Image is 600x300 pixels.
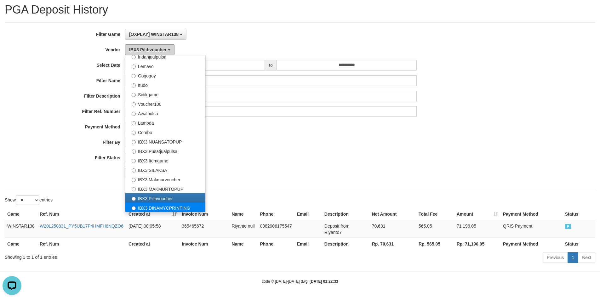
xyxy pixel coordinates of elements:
td: 365465672 [179,220,229,238]
button: [OXPLAY] WINSTAR138 [125,29,186,40]
h1: PGA Deposit History [5,3,595,16]
th: Invoice Num [179,208,229,220]
th: Email [294,208,322,220]
th: Description [322,238,369,250]
input: IBX3 Pusatjualpulsa [132,150,136,154]
label: Voucher100 [125,99,205,108]
th: Phone [257,238,294,250]
td: 565.05 [416,220,454,238]
input: Itudo [132,83,136,88]
label: Awalpulsa [125,108,205,118]
input: Combo [132,131,136,135]
th: Name [229,208,257,220]
td: 0882006175547 [257,220,294,238]
th: Amount: activate to sort column ascending [454,208,500,220]
th: Created at: activate to sort column ascending [126,208,179,220]
input: IBX3 Itemgame [132,159,136,163]
label: IBX3 Pilihvoucher [125,193,205,203]
input: IBX3 Pilihvoucher [132,197,136,201]
td: [DATE] 00:05:58 [126,220,179,238]
span: to [265,60,277,71]
th: Game [5,238,37,250]
label: Sidikgame [125,89,205,99]
label: IBX3 SILAKSA [125,165,205,174]
label: Indahjualpulsa [125,52,205,61]
input: Indahjualpulsa [132,55,136,59]
input: IBX3 SILAKSA [132,168,136,173]
th: Phone [257,208,294,220]
label: IBX3 NUANSATOPUP [125,137,205,146]
label: IBX3 MAKMURTOPUP [125,184,205,193]
th: Payment Method [500,208,563,220]
div: Showing 1 to 1 of 1 entries [5,252,245,260]
td: 70,631 [369,220,416,238]
input: Sidikgame [132,93,136,97]
input: IBX3 NUANSATOPUP [132,140,136,144]
td: WINSTAR138 [5,220,37,238]
input: Gogogoy [132,74,136,78]
label: Lemavo [125,61,205,71]
input: IBX3 DINAMYCPRINTING [132,206,136,210]
th: Status [563,208,595,220]
a: Next [578,252,595,263]
input: Voucher100 [132,102,136,106]
th: Created at [126,238,179,250]
th: Ref. Num [37,208,126,220]
th: Name [229,238,257,250]
label: Show entries [5,195,53,205]
th: Total Fee [416,208,454,220]
button: Open LiveChat chat widget [3,3,21,21]
td: QRIS Payment [500,220,563,238]
td: 71,196.05 [454,220,500,238]
strong: [DATE] 01:22:33 [310,279,338,284]
a: 1 [568,252,578,263]
input: Awalpulsa [132,112,136,116]
label: Gogogoy [125,71,205,80]
label: IBX3 DINAMYCPRINTING [125,203,205,212]
th: Description [322,208,369,220]
label: IBX3 Pusatjualpulsa [125,146,205,156]
a: Previous [543,252,568,263]
th: Email [294,238,322,250]
label: Combo [125,127,205,137]
td: Riyanto null [229,220,257,238]
span: IBX3 Pilihvoucher [129,47,167,52]
th: Rp. 565.05 [416,238,454,250]
th: Rp. 70,631 [369,238,416,250]
th: Invoice Num [179,238,229,250]
span: PAID [565,224,571,229]
th: Game [5,208,37,220]
input: IBX3 Makmurvoucher [132,178,136,182]
input: Lemavo [132,65,136,69]
label: Itudo [125,80,205,89]
th: Payment Method [500,238,563,250]
th: Status [563,238,595,250]
input: Lambda [132,121,136,125]
label: Lambda [125,118,205,127]
th: Net Amount [369,208,416,220]
label: IBX3 Makmurvoucher [125,174,205,184]
th: Rp. 71,196.05 [454,238,500,250]
small: code © [DATE]-[DATE] dwg | [262,279,338,284]
label: IBX3 Itemgame [125,156,205,165]
button: IBX3 Pilihvoucher [125,44,174,55]
th: Ref. Num [37,238,126,250]
a: W20L250831_PY5UB17P4HMFH6NQZO6 [40,224,123,229]
td: Deposit from Riyanto7 [322,220,369,238]
select: Showentries [16,195,39,205]
input: IBX3 MAKMURTOPUP [132,187,136,191]
span: [OXPLAY] WINSTAR138 [129,32,179,37]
